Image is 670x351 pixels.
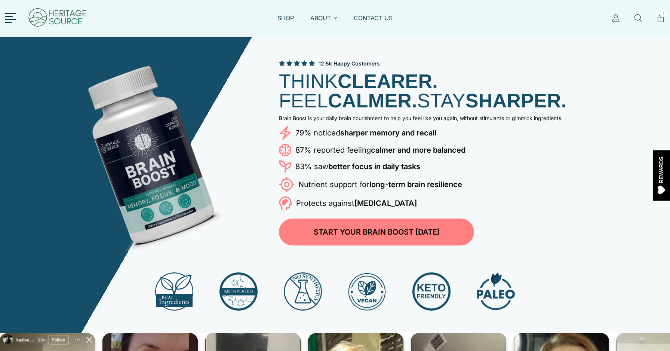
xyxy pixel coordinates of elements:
[657,14,665,31] a: 2
[348,272,386,311] img: Vegan
[477,272,515,311] img: Paleo Friendly
[340,128,436,137] strong: sharper memory and recall
[412,272,451,311] img: Keto Friendly
[354,199,417,208] strong: [MEDICAL_DATA]
[298,178,462,190] p: Nutrient support for
[155,272,193,311] img: Real Ingredients
[369,180,462,189] strong: long-term brain resilience
[296,197,417,209] p: Protects against
[295,161,420,173] p: 83% saw
[28,4,87,33] img: Heritage Source
[279,219,474,245] a: START YOUR BRAIN BOOST [DATE]
[465,90,567,112] strong: SHARPER.
[279,71,615,110] h1: THINK FEEL STAY
[277,14,294,31] a: SHOP
[328,90,417,112] strong: CALMER.
[660,11,667,17] span: 2
[279,115,615,121] p: Brain Boost is your daily brain nourishment to help you feel like you again, without stimulants o...
[295,144,465,156] p: 87% reported feeling
[328,162,420,171] strong: better focus in daily tasks
[219,272,258,311] img: Methylated Vitamin Bs
[284,272,322,311] img: No Synthetics
[354,14,393,31] a: CONTACT US
[310,14,337,31] a: ABOUT
[40,44,256,261] img: Brain Boost Bottle
[295,127,436,139] p: 79% noticed
[319,60,380,67] span: 12.5k Happy Customers
[338,70,438,92] strong: CLEARER.
[371,146,465,155] strong: calmer and more balanced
